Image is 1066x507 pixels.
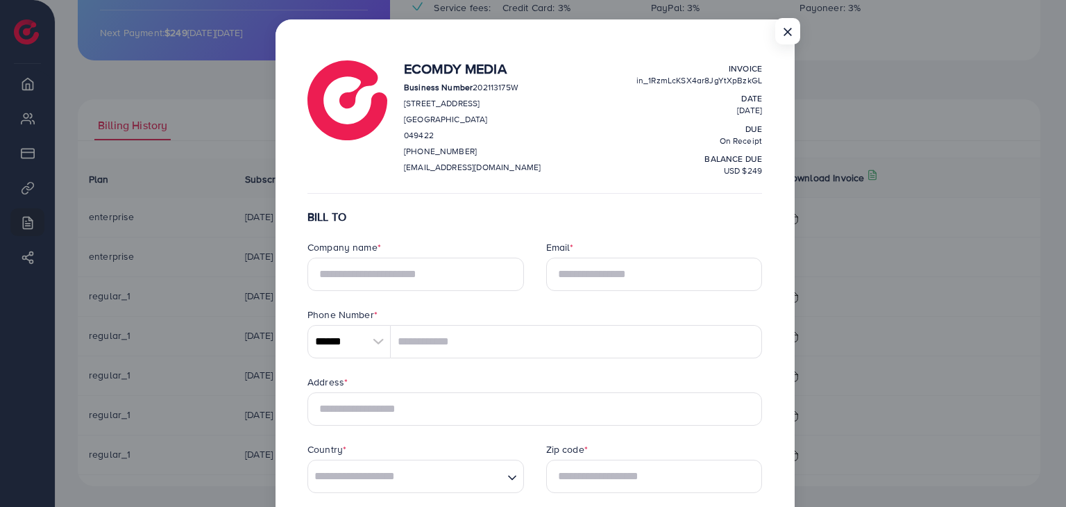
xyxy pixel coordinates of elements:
p: [EMAIL_ADDRESS][DOMAIN_NAME] [404,159,541,176]
span: On Receipt [720,135,763,147]
p: 049422 [404,127,541,144]
p: 202113175W [404,79,541,96]
label: Email [546,240,574,254]
h4: Ecomdy Media [404,60,541,77]
label: Zip code [546,442,588,456]
strong: Business Number [404,81,473,93]
iframe: Chat [1007,444,1056,497]
p: [PHONE_NUMBER] [404,143,541,160]
p: balance due [636,151,762,167]
span: in_1RzmLcKSX4ar8JgYtXpBzkGL [636,74,762,86]
label: Address [307,375,348,389]
label: Phone Number [307,308,378,322]
p: [STREET_ADDRESS] [404,95,541,112]
h6: BILL TO [307,210,762,224]
span: [DATE] [737,104,762,116]
p: [GEOGRAPHIC_DATA] [404,111,541,128]
input: Search for option [310,466,502,488]
p: Invoice [636,60,762,77]
button: Close [775,18,800,44]
p: Date [636,90,762,107]
label: Country [307,442,346,456]
img: logo [307,60,387,140]
span: USD $249 [724,165,762,176]
div: Search for option [307,460,524,493]
label: Company name [307,240,381,254]
p: Due [636,121,762,138]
